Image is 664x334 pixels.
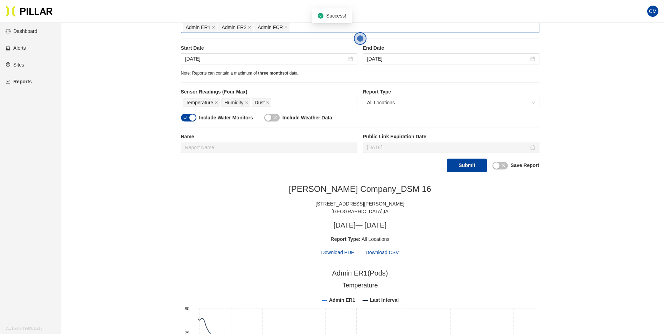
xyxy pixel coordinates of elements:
a: alertAlerts [6,45,26,51]
span: close [501,163,505,167]
label: Sensor Readings (Four Max) [181,88,357,96]
h3: [DATE] — [DATE] [181,221,539,230]
a: environmentSites [6,62,24,68]
span: close [266,101,270,105]
input: Aug 21, 2025 [185,55,347,63]
span: check-circle [318,13,323,19]
label: Public Link Expiration Date [363,133,539,140]
button: Open the dialog [354,32,366,45]
span: Download PDF [321,249,354,256]
label: Name [181,133,357,140]
span: close [273,116,277,120]
a: line-chartReports [6,79,32,84]
div: All Locations [181,235,539,243]
input: Report Name [181,142,357,153]
span: CM [649,6,657,17]
tspan: Temperature [342,282,378,289]
button: Submit [447,159,487,172]
div: [GEOGRAPHIC_DATA] , IA [181,208,539,215]
span: Admin ER2 [222,23,246,31]
label: Include Weather Data [282,114,332,121]
label: Start Date [181,44,357,52]
img: Pillar Technologies [6,6,53,17]
text: 80 [184,306,189,311]
label: Report Type [363,88,539,96]
div: Admin ER1 (Pods) [332,268,388,279]
span: Success! [326,13,346,19]
span: Dust [255,99,265,106]
div: Note: Reports can contain a maximum of of data. [181,70,539,77]
span: Humidity [224,99,243,106]
input: Aug 22, 2025 [367,55,529,63]
span: Admin ER1 [186,23,211,31]
span: close [284,26,288,30]
span: Admin FCR [258,23,283,31]
label: Save Report [511,162,539,169]
span: close [248,26,251,30]
a: dashboardDashboard [6,28,37,34]
label: End Date [363,44,539,52]
h2: [PERSON_NAME] Company_DSM 16 [181,184,539,194]
label: Include Water Monitors [199,114,253,121]
span: Download CSV [366,250,399,255]
span: close [215,101,218,105]
tspan: Admin ER1 [329,297,355,303]
span: three months [258,71,285,76]
div: [STREET_ADDRESS][PERSON_NAME] [181,200,539,208]
span: Report Type: [331,236,361,242]
span: All Locations [367,97,535,108]
tspan: Last Interval [370,297,398,303]
span: close [245,101,249,105]
span: close [212,26,215,30]
span: Temperature [186,99,214,106]
input: Sep 9, 2025 [367,144,529,151]
span: check [183,116,188,120]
